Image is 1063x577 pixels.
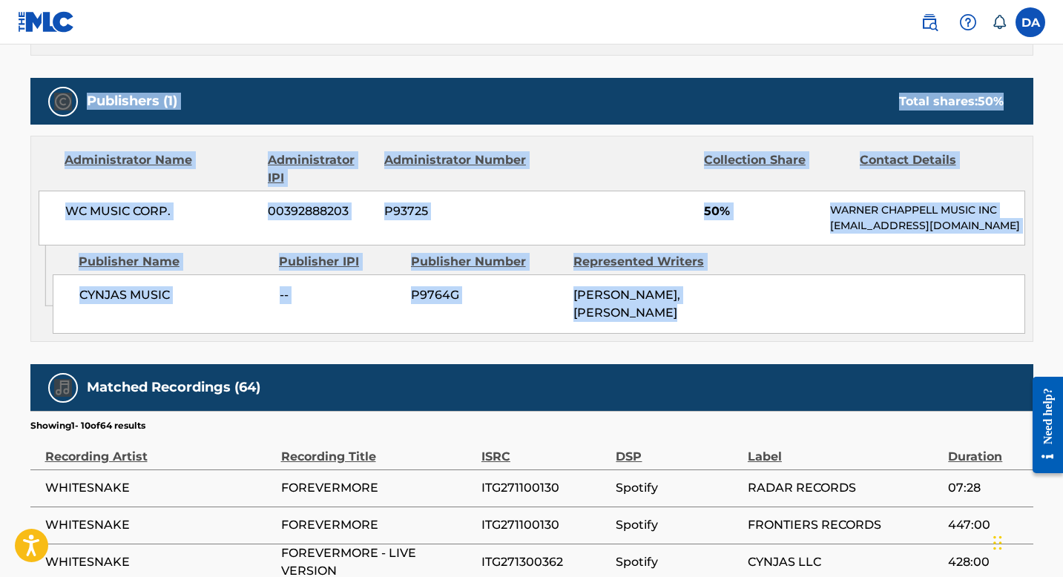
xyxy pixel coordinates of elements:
span: CYNJAS LLC [748,553,941,571]
span: WHITESNAKE [45,553,274,571]
span: ITG271100130 [481,479,609,497]
span: 428:00 [948,553,1025,571]
span: 447:00 [948,516,1025,534]
p: [EMAIL_ADDRESS][DOMAIN_NAME] [830,218,1024,234]
span: 07:28 [948,479,1025,497]
a: Public Search [915,7,944,37]
span: CYNJAS MUSIC [79,286,269,304]
div: Label [748,432,941,466]
div: Administrator Number [384,151,528,187]
div: Publisher Number [411,253,562,271]
div: Administrator Name [65,151,257,187]
span: WC MUSIC CORP. [65,202,257,220]
img: help [959,13,977,31]
span: WHITESNAKE [45,479,274,497]
img: Publishers [54,93,72,111]
span: RADAR RECORDS [748,479,941,497]
div: Administrator IPI [268,151,373,187]
span: Spotify [616,516,740,534]
div: ISRC [481,432,609,466]
span: WHITESNAKE [45,516,274,534]
img: Matched Recordings [54,379,72,397]
img: search [921,13,938,31]
span: P93725 [384,202,528,220]
div: Drag [993,521,1002,565]
span: Spotify [616,553,740,571]
div: Recording Artist [45,432,274,466]
iframe: Chat Widget [989,506,1063,577]
div: Publisher IPI [279,253,400,271]
span: -- [280,286,400,304]
iframe: Resource Center [1021,366,1063,485]
div: Duration [948,432,1025,466]
span: 50% [704,202,819,220]
span: FOREVERMORE [281,479,474,497]
div: Publisher Name [79,253,268,271]
p: Showing 1 - 10 of 64 results [30,419,145,432]
div: Notifications [992,15,1007,30]
div: User Menu [1016,7,1045,37]
span: FRONTIERS RECORDS [748,516,941,534]
span: ITG271300362 [481,553,609,571]
img: MLC Logo [18,11,75,33]
div: Collection Share [704,151,848,187]
span: ITG271100130 [481,516,609,534]
div: Total shares: [899,93,1004,111]
div: Contact Details [860,151,1004,187]
h5: Matched Recordings (64) [87,379,260,396]
span: 00392888203 [268,202,373,220]
span: P9764G [411,286,562,304]
span: 50 % [978,94,1004,108]
div: Represented Writers [573,253,725,271]
h5: Publishers (1) [87,93,177,110]
div: DSP [616,432,740,466]
p: WARNER CHAPPELL MUSIC INC [830,202,1024,218]
div: Help [953,7,983,37]
div: Recording Title [281,432,474,466]
span: FOREVERMORE [281,516,474,534]
span: Spotify [616,479,740,497]
span: [PERSON_NAME], [PERSON_NAME] [573,288,680,320]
